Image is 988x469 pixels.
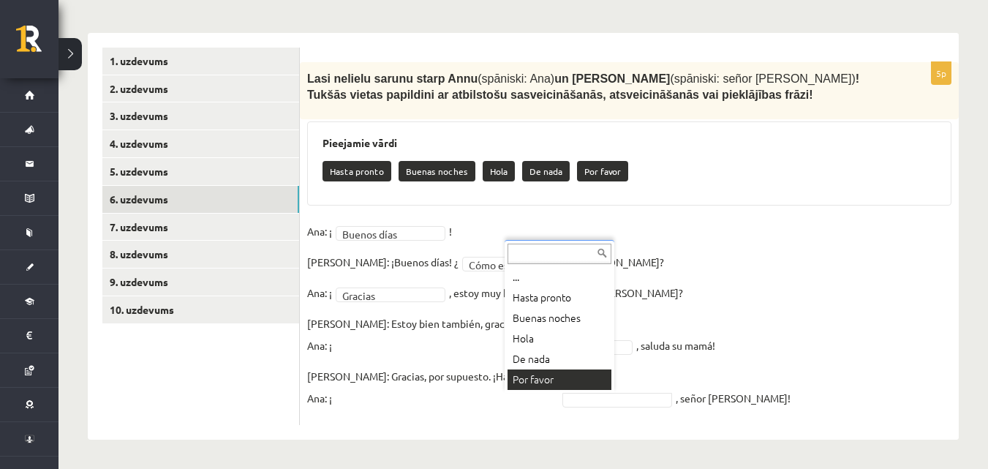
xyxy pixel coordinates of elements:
[508,329,611,349] div: Hola
[508,369,611,390] div: Por favor
[508,349,611,369] div: De nada
[508,288,611,308] div: Hasta pronto
[508,308,611,329] div: Buenas noches
[508,267,611,288] div: ...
